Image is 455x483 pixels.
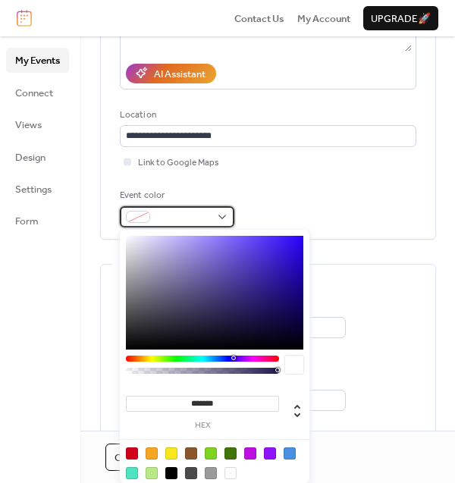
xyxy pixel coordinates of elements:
[185,447,197,459] div: #8B572A
[146,467,158,479] div: #B8E986
[185,467,197,479] div: #4A4A4A
[224,447,237,459] div: #417505
[6,48,69,72] a: My Events
[120,188,231,203] div: Event color
[205,447,217,459] div: #7ED321
[154,67,206,82] div: AI Assistant
[234,11,284,27] span: Contact Us
[6,177,69,201] a: Settings
[15,53,60,68] span: My Events
[115,450,154,466] span: Cancel
[6,209,69,233] a: Form
[244,447,256,459] div: #BD10E0
[15,118,42,133] span: Views
[146,447,158,459] div: #F5A623
[6,80,69,105] a: Connect
[371,11,431,27] span: Upgrade 🚀
[15,150,45,165] span: Design
[126,447,138,459] div: #D0021B
[224,467,237,479] div: #FFFFFF
[126,467,138,479] div: #50E3C2
[234,11,284,26] a: Contact Us
[165,447,177,459] div: #F8E71C
[6,112,69,136] a: Views
[363,6,438,30] button: Upgrade🚀
[138,155,219,171] span: Link to Google Maps
[6,145,69,169] a: Design
[284,447,296,459] div: #4A90E2
[105,444,163,471] button: Cancel
[165,467,177,479] div: #000000
[264,447,276,459] div: #9013FE
[297,11,350,27] span: My Account
[15,182,52,197] span: Settings
[15,86,53,101] span: Connect
[297,11,350,26] a: My Account
[126,64,216,83] button: AI Assistant
[15,214,39,229] span: Form
[205,467,217,479] div: #9B9B9B
[120,108,413,123] div: Location
[17,10,32,27] img: logo
[126,422,279,430] label: hex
